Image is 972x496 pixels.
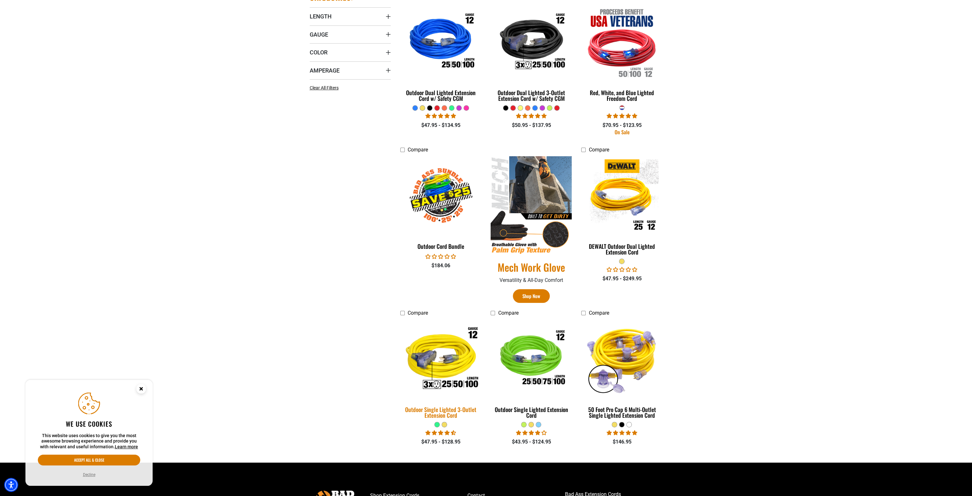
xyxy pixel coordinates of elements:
[581,122,662,129] div: $70.95 - $123.95
[400,122,481,129] div: $47.95 - $134.95
[498,310,518,316] span: Compare
[400,438,481,446] div: $47.95 - $128.95
[581,438,662,446] div: $146.95
[491,322,571,395] img: Outdoor Single Lighted Extension Cord
[401,159,481,232] img: Outdoor Cord Bundle
[400,156,481,253] a: Outdoor Cord Bundle Outdoor Cord Bundle
[400,407,481,418] div: Outdoor Single Lighted 3-Outlet Extension Cord
[491,276,572,284] p: Versatility & All-Day Comfort
[491,407,572,418] div: Outdoor Single Lighted Extension Cord
[589,310,609,316] span: Compare
[491,122,572,129] div: $50.95 - $137.95
[310,61,391,79] summary: Amperage
[425,430,456,436] span: 4.64 stars
[408,310,428,316] span: Compare
[400,90,481,101] div: Outdoor Dual Lighted Extension Cord w/ Safety CGM
[581,129,662,135] div: On Sale
[400,243,481,249] div: Outdoor Cord Bundle
[310,43,391,61] summary: Color
[582,6,662,79] img: Red, White, and Blue Lighted Freedom Cord
[491,438,572,446] div: $43.95 - $124.95
[513,289,550,303] a: Shop Now
[310,85,341,91] a: Clear All Filters
[589,147,609,153] span: Compare
[400,319,481,422] a: Outdoor Single Lighted 3-Outlet Extension Cord Outdoor Single Lighted 3-Outlet Extension Cord
[607,267,637,273] span: 0.00 stars
[607,113,637,119] span: 5.00 stars
[396,318,485,400] img: Outdoor Single Lighted 3-Outlet Extension Cord
[38,455,140,465] button: Accept all & close
[581,156,662,259] a: DEWALT Outdoor Dual Lighted Extension Cord DEWALT Outdoor Dual Lighted Extension Cord
[81,472,97,478] button: Decline
[425,254,456,260] span: 0.00 stars
[401,6,481,79] img: Outdoor Dual Lighted Extension Cord w/ Safety CGM
[516,113,547,119] span: 4.80 stars
[310,31,328,38] span: Gauge
[607,430,637,436] span: 4.80 stars
[115,444,138,449] a: This website uses cookies to give you the most awesome browsing experience and provide you with r...
[400,262,481,269] div: $184.06
[310,85,339,90] span: Clear All Filters
[310,67,340,74] span: Amperage
[38,420,140,428] h2: We use cookies
[310,49,327,56] span: Color
[310,7,391,25] summary: Length
[130,380,153,400] button: Close this option
[581,275,662,283] div: $47.95 - $249.95
[581,3,662,105] a: Red, White, and Blue Lighted Freedom Cord Red, White, and Blue Lighted Freedom Cord
[310,25,391,43] summary: Gauge
[491,3,572,105] a: Outdoor Dual Lighted 3-Outlet Extension Cord w/ Safety CGM Outdoor Dual Lighted 3-Outlet Extensio...
[581,90,662,101] div: Red, White, and Blue Lighted Freedom Cord
[25,380,153,486] aside: Cookie Consent
[582,322,662,395] img: yellow
[408,147,428,153] span: Compare
[491,319,572,422] a: Outdoor Single Lighted Extension Cord Outdoor Single Lighted Extension Cord
[582,159,662,232] img: DEWALT Outdoor Dual Lighted Extension Cord
[516,430,547,436] span: 4.00 stars
[491,6,571,79] img: Outdoor Dual Lighted 3-Outlet Extension Cord w/ Safety CGM
[581,319,662,422] a: yellow 50 Foot Pro Cap 6 Multi-Outlet Single Lighted Extension Cord
[38,433,140,450] p: This website uses cookies to give you the most awesome browsing experience and provide you with r...
[581,407,662,418] div: 50 Foot Pro Cap 6 Multi-Outlet Single Lighted Extension Cord
[581,243,662,255] div: DEWALT Outdoor Dual Lighted Extension Cord
[491,261,572,274] a: Mech Work Glove
[425,113,456,119] span: 4.82 stars
[4,478,18,492] div: Accessibility Menu
[310,13,332,20] span: Length
[491,156,572,255] img: Mech Work Glove
[400,3,481,105] a: Outdoor Dual Lighted Extension Cord w/ Safety CGM Outdoor Dual Lighted Extension Cord w/ Safety CGM
[491,90,572,101] div: Outdoor Dual Lighted 3-Outlet Extension Cord w/ Safety CGM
